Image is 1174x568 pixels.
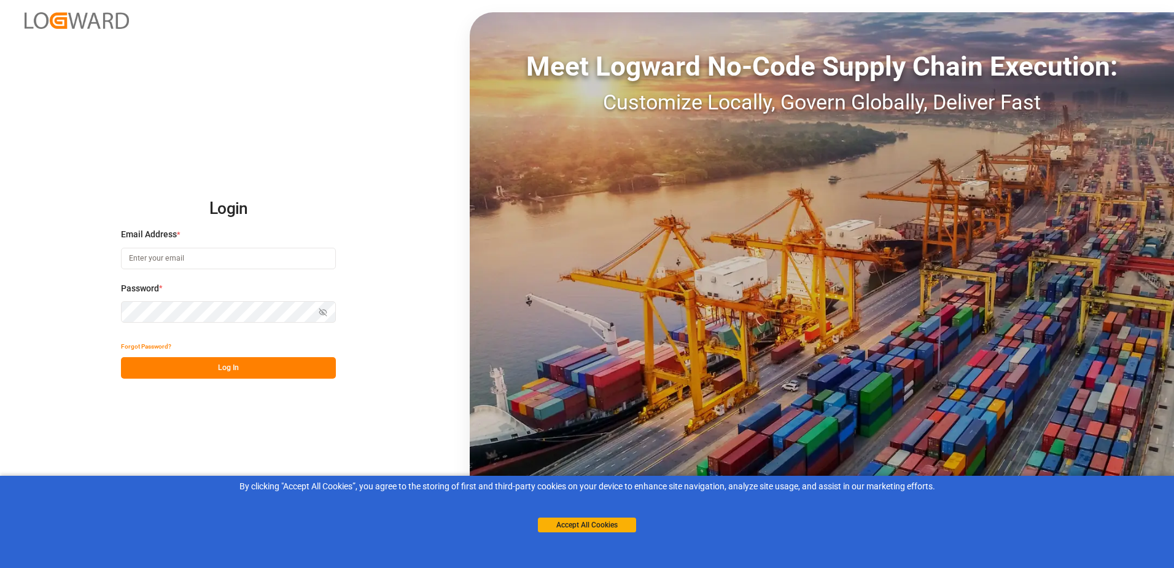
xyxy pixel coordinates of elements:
img: Logward_new_orange.png [25,12,129,29]
h2: Login [121,189,336,229]
input: Enter your email [121,248,336,269]
button: Accept All Cookies [538,518,636,532]
div: Meet Logward No-Code Supply Chain Execution: [470,46,1174,87]
div: Customize Locally, Govern Globally, Deliver Fast [470,87,1174,118]
button: Log In [121,357,336,379]
button: Forgot Password? [121,336,171,357]
span: Password [121,282,159,295]
span: Email Address [121,228,177,241]
div: By clicking "Accept All Cookies”, you agree to the storing of first and third-party cookies on yo... [9,480,1165,493]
